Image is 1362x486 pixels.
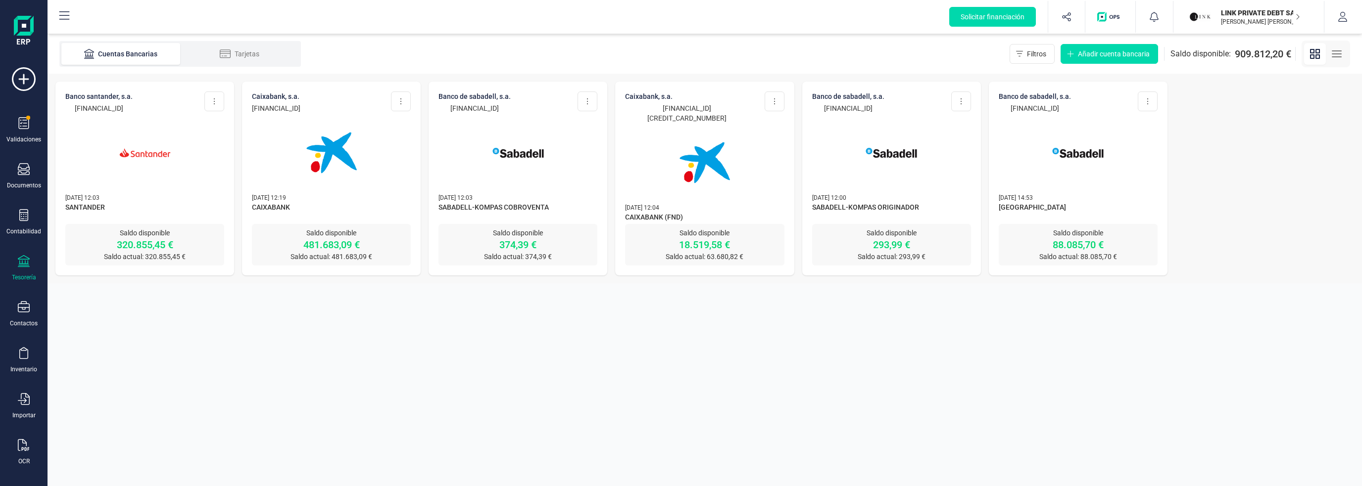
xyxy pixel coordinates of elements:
[812,103,884,113] p: [FINANCIAL_ID]
[999,91,1071,101] p: BANCO DE SABADELL, S.A.
[438,91,511,101] p: BANCO DE SABADELL, S.A.
[625,212,784,224] span: CAIXABANK (FND)
[438,194,473,201] span: [DATE] 12:03
[812,194,846,201] span: [DATE] 12:00
[252,91,300,101] p: CAIXABANK, S.A.
[252,103,300,113] p: [FINANCIAL_ID]
[65,252,224,262] p: Saldo actual: 320.855,45 €
[65,194,99,201] span: [DATE] 12:03
[18,457,30,465] div: OCR
[252,202,411,214] span: CAIXABANK
[999,194,1033,201] span: [DATE] 14:53
[1185,1,1312,33] button: LILINK PRIVATE DEBT SA[PERSON_NAME] [PERSON_NAME]
[438,202,597,214] span: SABADELL-KOMPAS COBROVENTA
[812,252,971,262] p: Saldo actual: 293,99 €
[1097,12,1123,22] img: Logo de OPS
[812,228,971,238] p: Saldo disponible
[1221,18,1300,26] p: [PERSON_NAME] [PERSON_NAME]
[625,238,784,252] p: 18.519,58 €
[1091,1,1129,33] button: Logo de OPS
[12,273,36,281] div: Tesorería
[252,238,411,252] p: 481.683,09 €
[812,202,971,214] span: SABADELL-KOMPAS ORIGINADOR
[252,194,286,201] span: [DATE] 12:19
[625,228,784,238] p: Saldo disponible
[625,252,784,262] p: Saldo actual: 63.680,82 €
[999,228,1158,238] p: Saldo disponible
[949,7,1036,27] button: Solicitar financiación
[1235,47,1291,61] span: 909.812,20 €
[65,91,133,101] p: BANCO SANTANDER, S.A.
[1170,48,1231,60] span: Saldo disponible:
[252,252,411,262] p: Saldo actual: 481.683,09 €
[812,91,884,101] p: BANCO DE SABADELL, S.A.
[1010,44,1055,64] button: Filtros
[625,204,659,211] span: [DATE] 12:04
[65,202,224,214] span: SANTANDER
[65,103,133,113] p: [FINANCIAL_ID]
[14,16,34,47] img: Logo Finanedi
[65,238,224,252] p: 320.855,45 €
[438,238,597,252] p: 374,39 €
[252,228,411,238] p: Saldo disponible
[65,228,224,238] p: Saldo disponible
[438,103,511,113] p: [FINANCIAL_ID]
[999,202,1158,214] span: [GEOGRAPHIC_DATA]
[7,181,41,189] div: Documentos
[1061,44,1158,64] button: Añadir cuenta bancaria
[12,411,36,419] div: Importar
[999,103,1071,113] p: [FINANCIAL_ID]
[961,12,1024,22] span: Solicitar financiación
[625,91,748,101] p: CAIXABANK, S.A.
[999,252,1158,262] p: Saldo actual: 88.085,70 €
[438,228,597,238] p: Saldo disponible
[10,319,38,327] div: Contactos
[10,365,37,373] div: Inventario
[625,103,748,123] p: [FINANCIAL_ID][CREDIT_CARD_NUMBER]
[1078,49,1150,59] span: Añadir cuenta bancaria
[81,49,160,59] div: Cuentas Bancarias
[1221,8,1300,18] p: LINK PRIVATE DEBT SA
[6,227,41,235] div: Contabilidad
[6,135,41,143] div: Validaciones
[812,238,971,252] p: 293,99 €
[438,252,597,262] p: Saldo actual: 374,39 €
[1189,6,1211,28] img: LI
[999,238,1158,252] p: 88.085,70 €
[200,49,279,59] div: Tarjetas
[1027,49,1046,59] span: Filtros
